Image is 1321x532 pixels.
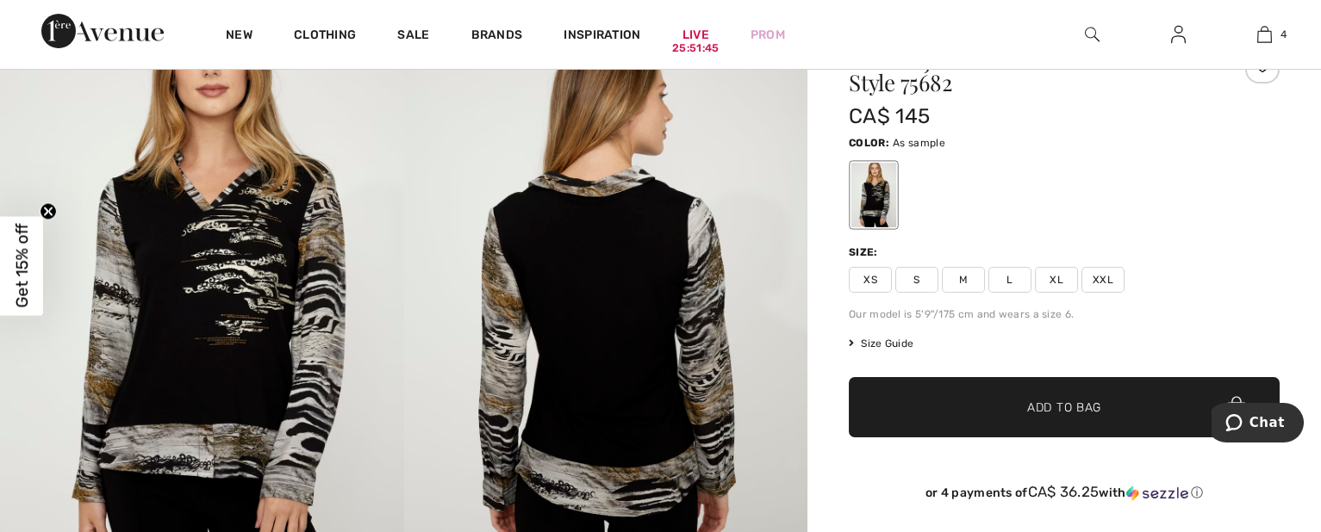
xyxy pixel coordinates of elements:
[849,336,913,351] span: Size Guide
[1280,27,1287,42] span: 4
[682,26,709,44] a: Live25:51:45
[895,267,938,293] span: S
[849,104,930,128] span: CA$ 145
[893,137,945,149] span: As sample
[294,28,356,46] a: Clothing
[988,267,1031,293] span: L
[40,203,57,220] button: Close teaser
[851,163,896,227] div: As sample
[1085,24,1100,45] img: search the website
[1227,396,1246,418] img: Bag.svg
[849,484,1280,507] div: or 4 payments ofCA$ 36.25withSezzle Click to learn more about Sezzle
[849,484,1280,501] div: or 4 payments of with
[1035,267,1078,293] span: XL
[564,28,640,46] span: Inspiration
[1081,267,1125,293] span: XXL
[1157,24,1199,46] a: Sign In
[397,28,429,46] a: Sale
[942,267,985,293] span: M
[849,306,1280,322] div: Our model is 5'9"/175 cm and wears a size 6.
[1222,24,1306,45] a: 4
[849,49,1208,94] h1: V-neck Jewel Embellished Pullover Style 75682
[849,137,889,149] span: Color:
[1027,399,1101,417] span: Add to Bag
[1028,483,1100,500] span: CA$ 36.25
[849,244,882,260] div: Size:
[12,224,32,308] span: Get 15% off
[751,26,785,44] a: Prom
[1212,403,1304,446] iframe: Opens a widget where you can chat to one of our agents
[1257,24,1272,45] img: My Bag
[672,40,719,57] div: 25:51:45
[849,267,892,293] span: XS
[1126,486,1188,501] img: Sezzle
[1171,24,1186,45] img: My Info
[226,28,252,46] a: New
[471,28,523,46] a: Brands
[41,14,164,48] img: 1ère Avenue
[849,377,1280,437] button: Add to Bag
